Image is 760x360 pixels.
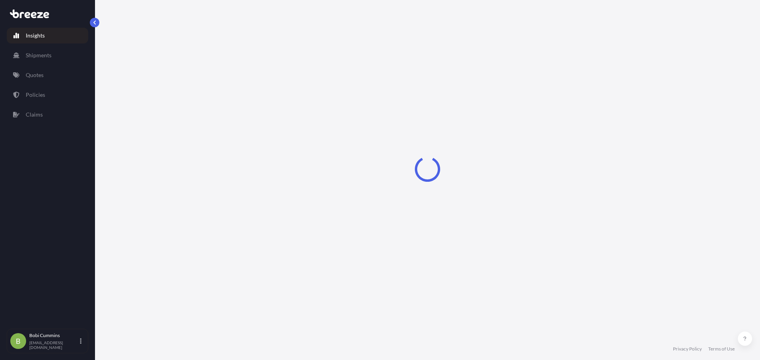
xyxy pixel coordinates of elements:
[708,346,735,352] a: Terms of Use
[29,332,78,339] p: Bobi Cummins
[7,107,88,123] a: Claims
[26,71,44,79] p: Quotes
[29,340,78,350] p: [EMAIL_ADDRESS][DOMAIN_NAME]
[26,91,45,99] p: Policies
[7,47,88,63] a: Shipments
[673,346,702,352] a: Privacy Policy
[7,67,88,83] a: Quotes
[7,87,88,103] a: Policies
[7,28,88,43] a: Insights
[16,337,21,345] span: B
[26,51,51,59] p: Shipments
[26,111,43,119] p: Claims
[26,32,45,40] p: Insights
